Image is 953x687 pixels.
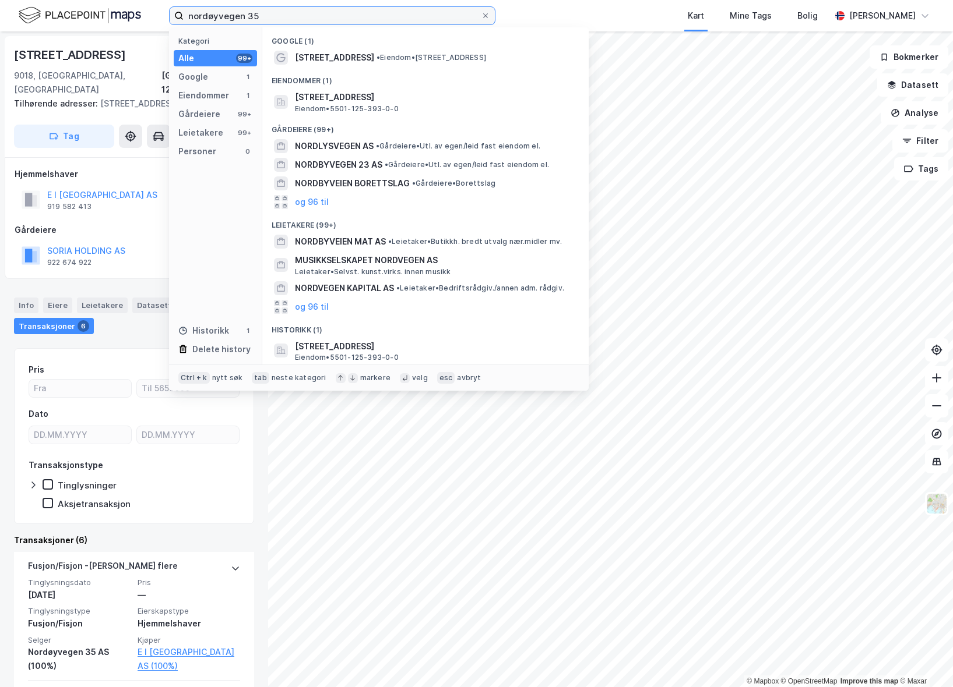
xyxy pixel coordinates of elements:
div: Pris [29,363,44,377]
div: 99+ [236,109,252,119]
div: Bolig [797,9,818,23]
div: nytt søk [212,373,243,383]
div: neste kategori [272,373,326,383]
div: Hjemmelshaver [15,167,254,181]
button: Datasett [877,73,948,97]
div: Gårdeiere [178,107,220,121]
div: Leietakere [77,298,128,313]
div: 1 [243,72,252,82]
div: 99+ [236,54,252,63]
iframe: Chat Widget [895,631,953,687]
div: Gårdeiere (99+) [262,116,589,137]
span: • [385,160,388,169]
button: Filter [892,129,948,153]
div: Eiere [43,298,72,313]
div: Leietakere [178,126,223,140]
span: NORDLYSVEGEN AS [295,139,374,153]
div: [PERSON_NAME] [849,9,916,23]
div: tab [252,372,269,384]
div: Eiendommer (1) [262,67,589,88]
button: Tags [894,157,948,180]
div: [GEOGRAPHIC_DATA], 125/393 [161,69,254,97]
img: logo.f888ab2527a4732fd821a326f86c7f29.svg [19,5,141,26]
span: Tinglysningsdato [28,578,131,587]
span: • [376,141,379,150]
div: Datasett [132,298,176,313]
span: • [377,53,380,62]
div: 0 [243,147,252,156]
div: Fusjon/Fisjon - [PERSON_NAME] flere [28,559,178,578]
div: Kontrollprogram for chat [895,631,953,687]
div: [STREET_ADDRESS] [14,97,245,111]
span: Eiendom • 5501-125-393-0-0 [295,104,399,114]
button: Bokmerker [870,45,948,69]
div: avbryt [457,373,481,383]
div: Aksjetransaksjon [58,498,131,509]
div: Gårdeiere [15,223,254,237]
div: Ctrl + k [178,372,210,384]
div: 919 582 413 [47,202,92,211]
div: Delete history [192,342,251,356]
div: markere [360,373,391,383]
div: Transaksjoner [14,318,94,334]
div: esc [437,372,455,384]
span: [STREET_ADDRESS] [295,90,575,104]
div: — [138,588,240,602]
span: Gårdeiere • Utl. av egen/leid fast eiendom el. [385,160,549,169]
a: Mapbox [747,677,779,685]
div: 9018, [GEOGRAPHIC_DATA], [GEOGRAPHIC_DATA] [14,69,161,97]
span: [STREET_ADDRESS] [295,51,374,65]
div: Fusjon/Fisjon [28,617,131,631]
span: NORDBYVEIEN MAT AS [295,235,386,249]
span: Selger [28,635,131,645]
div: 6 [78,320,89,332]
div: Transaksjonstype [29,458,103,472]
span: Tinglysningstype [28,606,131,616]
span: Leietaker • Bedriftsrådgiv./annen adm. rådgiv. [396,284,564,293]
div: Transaksjoner (6) [14,533,254,547]
div: Info [14,298,38,313]
div: Google (1) [262,27,589,48]
div: 1 [243,326,252,335]
span: Leietaker • Selvst. kunst.virks. innen musikk [295,267,451,277]
input: Til 5650000 [137,380,239,397]
div: Eiendommer [178,88,229,102]
div: 922 674 922 [47,258,92,267]
span: • [412,179,416,187]
div: Mine Tags [730,9,772,23]
span: • [388,237,392,246]
button: Analyse [881,101,948,125]
span: Eierskapstype [138,606,240,616]
div: Kart [688,9,704,23]
button: og 96 til [295,195,329,209]
span: • [396,284,400,292]
a: E I [GEOGRAPHIC_DATA] AS (100%) [138,645,240,673]
span: Gårdeiere • Utl. av egen/leid fast eiendom el. [376,141,540,151]
span: Eiendom • [STREET_ADDRESS] [377,53,486,62]
input: DD.MM.YYYY [137,426,239,444]
span: Kjøper [138,635,240,645]
div: Historikk (1) [262,316,589,337]
span: Eiendom • 5501-125-393-0-0 [295,353,399,362]
div: Dato [29,407,48,421]
div: Google [178,70,208,84]
input: Søk på adresse, matrikkel, gårdeiere, leietakere eller personer [184,7,481,24]
span: MUSIKKSELSKAPET NORDVEGEN AS [295,253,575,267]
div: Alle [178,51,194,65]
span: NORDVEGEN KAPITAL AS [295,281,394,295]
div: 99+ [236,128,252,137]
a: Improve this map [841,677,898,685]
span: Tilhørende adresser: [14,98,100,108]
div: Hjemmelshaver [138,617,240,631]
span: Pris [138,578,240,587]
button: Tag [14,125,114,148]
div: Historikk [178,324,229,338]
button: og 96 til [295,300,329,314]
a: OpenStreetMap [781,677,838,685]
div: Personer [178,144,216,158]
div: Kategori [178,37,257,45]
div: [DATE] [28,588,131,602]
div: Leietakere (99+) [262,211,589,232]
div: Nordøyvegen 35 AS (100%) [28,645,131,673]
span: NORDBYVEIEN BORETTSLAG [295,176,410,190]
